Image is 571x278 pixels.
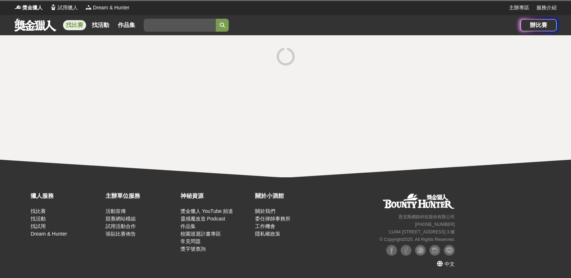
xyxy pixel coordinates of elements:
img: Logo [85,4,92,11]
a: Logo獎金獵人 [14,4,43,12]
img: Logo [14,4,22,11]
a: 服務介紹 [536,4,557,12]
a: 找比賽 [63,20,86,30]
a: 獎金獵人 YouTube 頻道 [180,208,233,214]
a: 找活動 [89,20,112,30]
small: 恩克斯網路科技股份有限公司 [398,214,455,219]
a: 辦比賽 [521,19,557,31]
a: Dream & Hunter [31,231,67,237]
a: 隱私權政策 [255,231,280,237]
img: Plurk [415,245,426,256]
small: 11494 [STREET_ADDRESS] 3 樓 [388,229,455,234]
a: 找試用 [31,223,46,229]
a: 關於我們 [255,208,275,214]
img: Instagram [429,245,440,256]
div: 主辦單位服務 [106,192,177,200]
span: 獎金獵人 [22,4,43,12]
small: [PHONE_NUMBER] [415,222,455,227]
img: LINE [444,245,455,256]
a: 找比賽 [31,208,46,214]
img: Logo [50,4,57,11]
small: © Copyright 2025 . All Rights Reserved. [379,237,455,242]
a: 校園巡迴計畫專區 [180,231,221,237]
span: Dream & Hunter [93,4,129,12]
a: 靈感魔改造 Podcast [180,216,225,222]
a: 張貼比賽佈告 [106,231,136,237]
div: 關於小酒館 [255,192,326,200]
div: 神秘資源 [180,192,252,200]
a: 作品集 [115,20,138,30]
a: 常見問題 [180,238,201,244]
a: Logo試用獵人 [50,4,78,12]
a: 主辦專區 [509,4,529,12]
span: 試用獵人 [58,4,78,12]
div: 獵人服務 [31,192,102,200]
a: 作品集 [180,223,196,229]
a: 試用活動合作 [106,223,136,229]
a: LogoDream & Hunter [85,4,129,12]
a: 找活動 [31,216,46,222]
span: 中文 [445,261,455,267]
a: 委任律師事務所 [255,216,290,222]
img: Facebook [386,245,397,256]
a: 工作機會 [255,223,275,229]
a: 活動宣傳 [106,208,126,214]
a: 獎字號查詢 [180,246,206,252]
img: Facebook [401,245,411,256]
a: 競賽網站模組 [106,216,136,222]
